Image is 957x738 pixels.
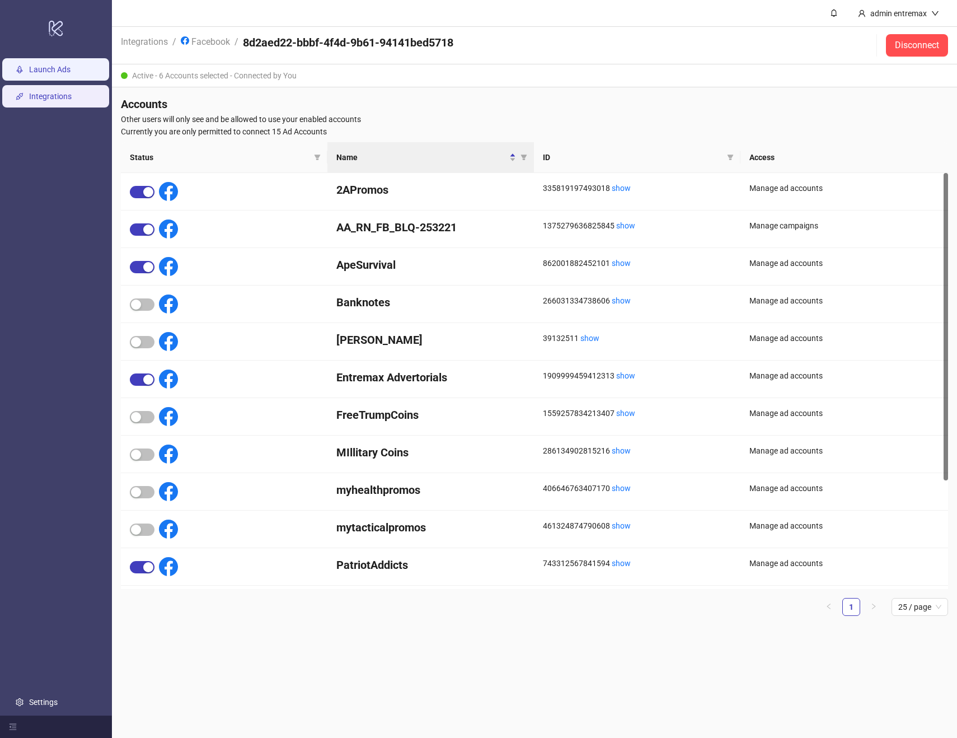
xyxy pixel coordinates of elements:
[336,407,525,423] h4: FreeTrumpCoins
[543,257,731,269] div: 862001882452101
[543,557,731,569] div: 743312567841594
[830,9,838,17] span: bell
[29,698,58,707] a: Settings
[616,221,635,230] a: show
[727,154,734,161] span: filter
[612,559,631,568] a: show
[616,371,635,380] a: show
[740,142,948,173] th: Access
[749,407,939,419] div: Manage ad accounts
[121,125,948,138] span: Currently you are only permitted to connect 15 Ad Accounts
[543,370,731,382] div: 1909999459412313
[931,10,939,17] span: down
[336,295,525,310] h4: Banknotes
[9,723,17,731] span: menu-fold
[820,598,838,616] button: left
[130,151,309,164] span: Status
[892,598,948,616] div: Page Size
[865,598,883,616] li: Next Page
[616,409,635,418] a: show
[336,257,525,273] h4: ApeSurvival
[858,10,866,17] span: user
[336,332,525,348] h4: [PERSON_NAME]
[543,151,723,164] span: ID
[870,603,877,610] span: right
[749,257,939,269] div: Manage ad accounts
[612,296,631,305] a: show
[336,557,525,573] h4: PatriotAddicts
[749,332,939,344] div: Manage ad accounts
[29,92,72,101] a: Integrations
[336,219,525,235] h4: AA_RN_FB_BLQ-253221
[336,445,525,460] h4: MIllitary Coins
[172,35,176,56] li: /
[119,35,170,47] a: Integrations
[749,482,939,494] div: Manage ad accounts
[520,154,527,161] span: filter
[312,149,323,166] span: filter
[612,184,631,193] a: show
[866,7,931,20] div: admin entremax
[612,521,631,530] a: show
[898,599,941,615] span: 25 / page
[612,484,631,493] a: show
[336,151,507,164] span: Name
[243,35,453,50] h4: 8d2aed22-bbbf-4f4d-9b61-94141bed5718
[886,34,948,57] button: Disconnect
[336,182,525,198] h4: 2APromos
[336,520,525,535] h4: mytacticalpromos
[749,445,939,457] div: Manage ad accounts
[327,142,534,173] th: Name
[749,520,939,532] div: Manage ad accounts
[749,219,939,232] div: Manage campaigns
[543,332,731,344] div: 39132511
[580,334,599,343] a: show
[842,598,860,616] li: 1
[336,482,525,498] h4: myhealthpromos
[749,295,939,307] div: Manage ad accounts
[29,65,71,74] a: Launch Ads
[725,149,736,166] span: filter
[543,407,731,419] div: 1559257834213407
[612,259,631,268] a: show
[543,182,731,194] div: 335819197493018
[865,598,883,616] button: right
[234,35,238,56] li: /
[749,182,939,194] div: Manage ad accounts
[121,113,948,125] span: Other users will only see and be allowed to use your enabled accounts
[179,35,232,47] a: Facebook
[843,599,860,615] a: 1
[825,603,832,610] span: left
[543,520,731,532] div: 461324874790608
[543,482,731,494] div: 406646763407170
[518,149,529,166] span: filter
[820,598,838,616] li: Previous Page
[543,219,731,232] div: 1375279636825845
[314,154,321,161] span: filter
[612,446,631,455] a: show
[112,64,957,87] div: Active - 6 Accounts selected - Connected by You
[895,40,939,50] span: Disconnect
[749,370,939,382] div: Manage ad accounts
[543,445,731,457] div: 286134902815216
[121,96,948,112] h4: Accounts
[543,295,731,307] div: 266031334738606
[336,370,525,385] h4: Entremax Advertorials
[749,557,939,569] div: Manage ad accounts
